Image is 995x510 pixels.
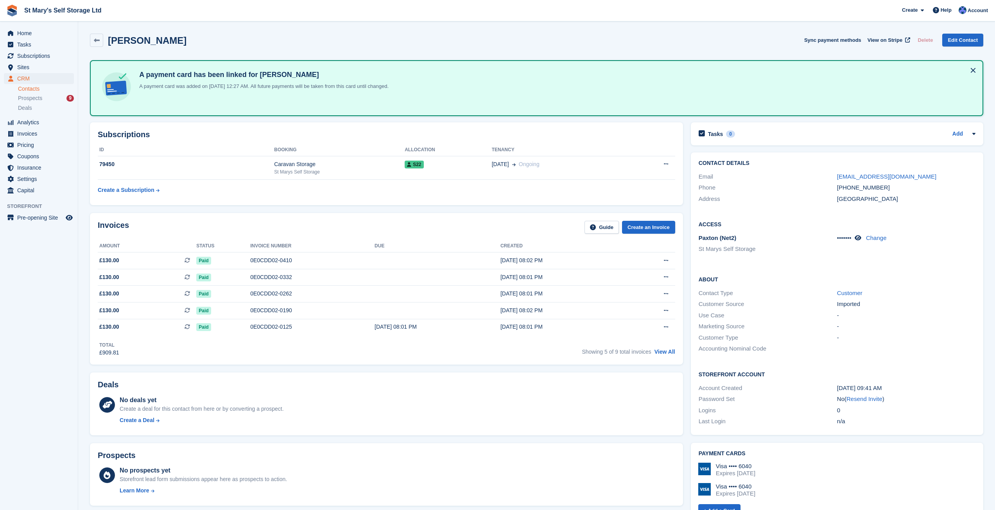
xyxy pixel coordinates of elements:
[7,202,78,210] span: Storefront
[17,174,64,184] span: Settings
[375,323,500,331] div: [DATE] 08:01 PM
[108,35,186,46] h2: [PERSON_NAME]
[716,470,755,477] div: Expires [DATE]
[136,82,389,90] p: A payment card was added on [DATE] 12:27 AM. All future payments will be taken from this card unt...
[17,162,64,173] span: Insurance
[837,290,862,296] a: Customer
[582,349,651,355] span: Showing 5 of 9 total invoices
[17,50,64,61] span: Subscriptions
[837,195,975,204] div: [GEOGRAPHIC_DATA]
[699,289,837,298] div: Contact Type
[837,322,975,331] div: -
[837,173,936,180] a: [EMAIL_ADDRESS][DOMAIN_NAME]
[941,6,952,14] span: Help
[17,212,64,223] span: Pre-opening Site
[17,185,64,196] span: Capital
[4,50,74,61] a: menu
[18,95,42,102] span: Prospects
[837,406,975,415] div: 0
[17,117,64,128] span: Analytics
[4,39,74,50] a: menu
[21,4,105,17] a: St Mary's Self Storage Ltd
[492,160,509,168] span: [DATE]
[18,104,74,112] a: Deals
[196,240,250,252] th: Status
[500,323,626,331] div: [DATE] 08:01 PM
[622,221,675,234] a: Create an Invoice
[699,195,837,204] div: Address
[250,323,375,331] div: 0E0CDD02-0125
[699,417,837,426] div: Last Login
[4,28,74,39] a: menu
[726,131,735,138] div: 0
[17,73,64,84] span: CRM
[98,130,675,139] h2: Subscriptions
[98,380,118,389] h2: Deals
[98,451,136,460] h2: Prospects
[914,34,936,47] button: Delete
[500,290,626,298] div: [DATE] 08:01 PM
[120,487,149,495] div: Learn More
[65,213,74,222] a: Preview store
[4,62,74,73] a: menu
[699,311,837,320] div: Use Case
[699,406,837,415] div: Logins
[17,28,64,39] span: Home
[492,144,628,156] th: Tenancy
[250,256,375,265] div: 0E0CDD02-0410
[99,290,119,298] span: £130.00
[18,85,74,93] a: Contacts
[699,395,837,404] div: Password Set
[584,221,619,234] a: Guide
[196,274,211,281] span: Paid
[902,6,918,14] span: Create
[17,62,64,73] span: Sites
[98,144,274,156] th: ID
[4,128,74,139] a: menu
[942,34,983,47] a: Edit Contact
[699,322,837,331] div: Marketing Source
[274,144,405,156] th: Booking
[18,104,32,112] span: Deals
[500,240,626,252] th: Created
[4,73,74,84] a: menu
[699,183,837,192] div: Phone
[250,240,375,252] th: Invoice number
[405,161,423,168] span: S22
[250,290,375,298] div: 0E0CDD02-0262
[866,234,887,241] a: Change
[120,466,287,475] div: No prospects yet
[99,342,119,349] div: Total
[274,168,405,175] div: St Marys Self Storage
[196,307,211,315] span: Paid
[99,349,119,357] div: £909.81
[837,234,852,241] span: •••••••
[17,151,64,162] span: Coupons
[375,240,500,252] th: Due
[98,183,160,197] a: Create a Subscription
[120,416,154,424] div: Create a Deal
[654,349,675,355] a: View All
[196,257,211,265] span: Paid
[864,34,912,47] a: View on Stripe
[699,344,837,353] div: Accounting Nominal Code
[699,245,837,254] li: St Marys Self Storage
[837,417,975,426] div: n/a
[196,323,211,331] span: Paid
[837,395,975,404] div: No
[17,140,64,150] span: Pricing
[699,384,837,393] div: Account Created
[250,273,375,281] div: 0E0CDD02-0332
[519,161,540,167] span: Ongoing
[250,306,375,315] div: 0E0CDD02-0190
[699,275,975,283] h2: About
[6,5,18,16] img: stora-icon-8386f47178a22dfd0bd8f6a31ec36ba5ce8667c1dd55bd0f319d3a0aa187defe.svg
[120,475,287,483] div: Storefront lead form submissions appear here as prospects to action.
[837,384,975,393] div: [DATE] 09:41 AM
[837,183,975,192] div: [PHONE_NUMBER]
[716,483,755,490] div: Visa •••• 6040
[844,395,884,402] span: ( )
[98,240,196,252] th: Amount
[837,300,975,309] div: Imported
[120,487,287,495] a: Learn More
